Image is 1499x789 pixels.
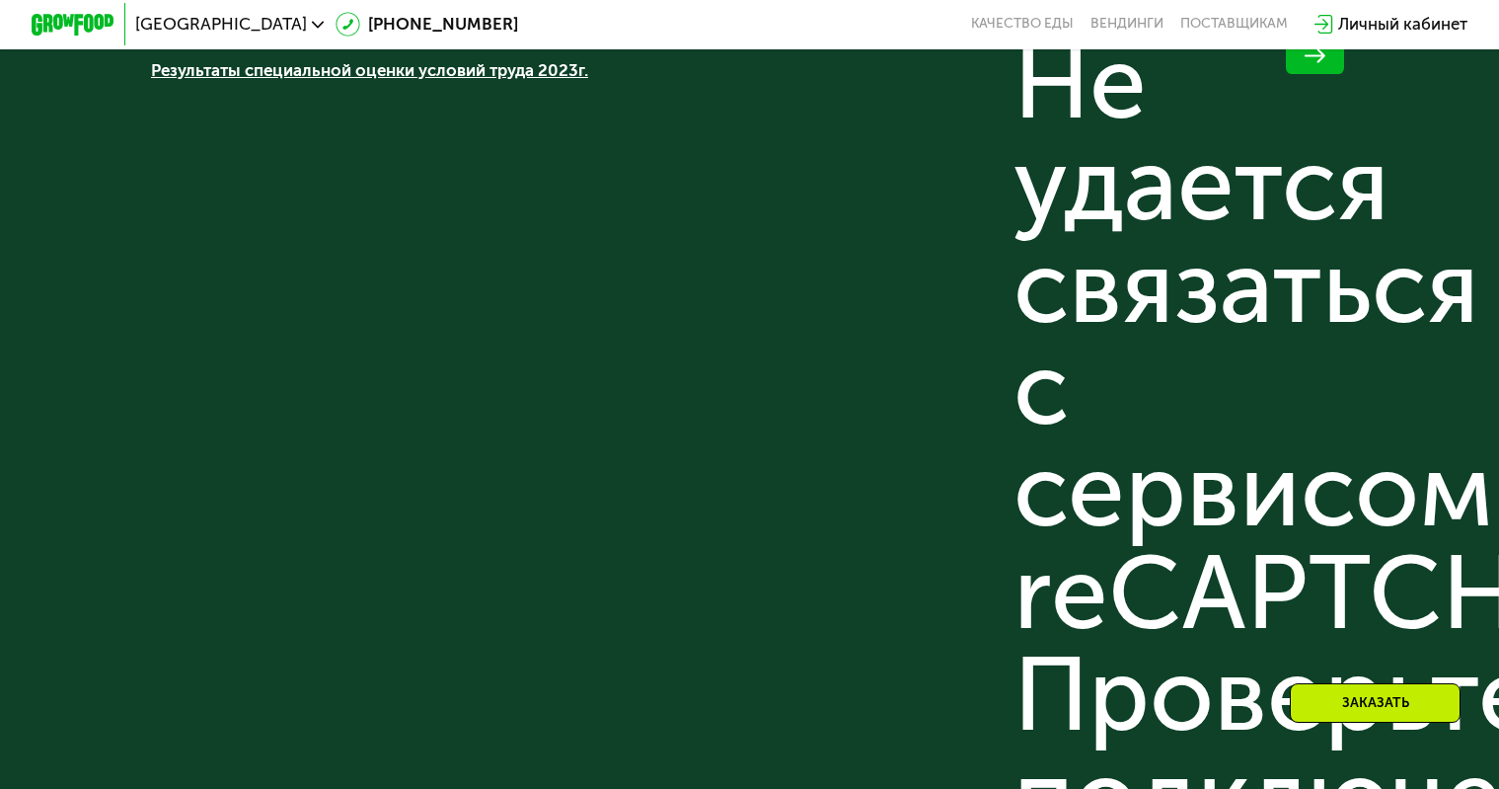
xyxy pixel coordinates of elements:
[971,16,1074,33] a: Качество еды
[1290,683,1461,723] div: Заказать
[1090,16,1163,33] a: Вендинги
[151,60,588,80] a: Результаты специальной оценки условий труда 2023г.
[1338,12,1467,37] div: Личный кабинет
[135,16,307,33] span: [GEOGRAPHIC_DATA]
[336,12,519,37] a: [PHONE_NUMBER]
[1180,16,1288,33] div: поставщикам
